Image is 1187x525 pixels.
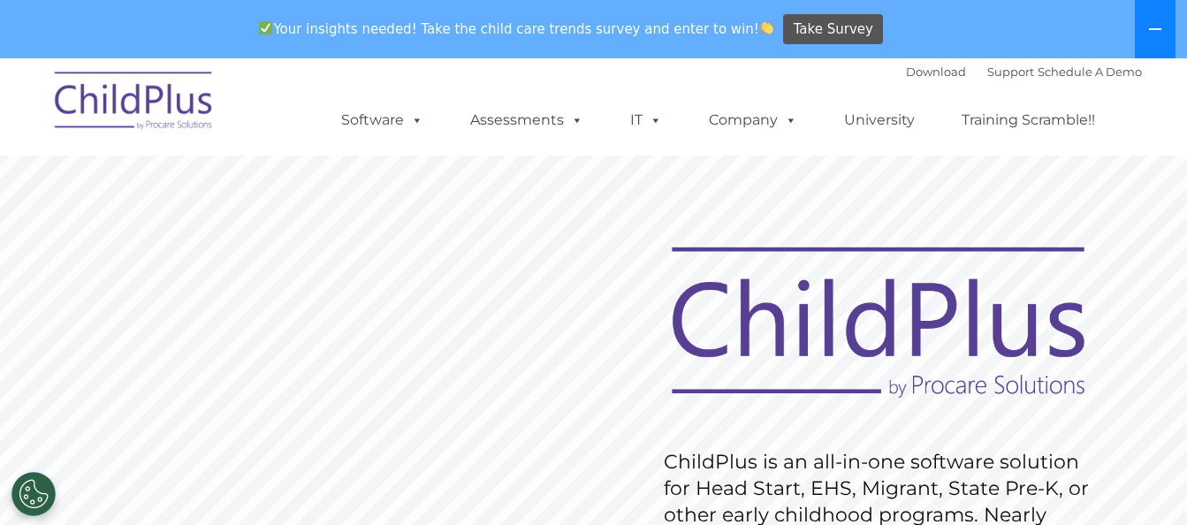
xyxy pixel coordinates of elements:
a: Take Survey [783,14,883,45]
img: ChildPlus by Procare Solutions [46,59,223,148]
a: Download [906,65,966,79]
a: Software [323,103,441,138]
span: Your insights needed! Take the child care trends survey and enter to win! [252,11,781,46]
a: Training Scramble!! [944,103,1113,138]
a: University [826,103,932,138]
a: Assessments [453,103,601,138]
a: Company [691,103,815,138]
a: IT [613,103,680,138]
iframe: Chat Widget [898,334,1187,525]
a: Support [987,65,1034,79]
span: Take Survey [794,14,873,45]
img: 👏 [760,21,773,34]
button: Cookies Settings [11,472,56,516]
img: ✅ [259,21,272,34]
font: | [906,65,1142,79]
a: Schedule A Demo [1038,65,1142,79]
